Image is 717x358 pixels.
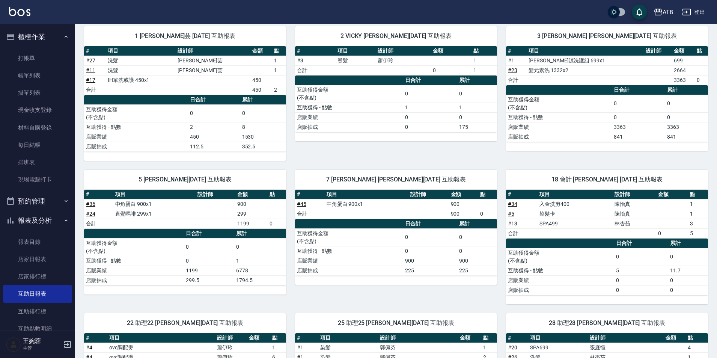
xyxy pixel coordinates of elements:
[106,56,176,65] td: 洗髮
[403,256,457,266] td: 900
[508,201,517,207] a: #34
[270,333,286,343] th: 點
[506,122,612,132] td: 店販業績
[506,239,708,295] table: a dense table
[538,199,613,209] td: 入金洗剪400
[235,219,268,228] td: 1199
[86,344,92,350] a: #4
[614,239,668,248] th: 日合計
[688,228,708,238] td: 5
[665,122,708,132] td: 3363
[471,65,497,75] td: 1
[84,275,184,285] td: 店販抽成
[106,65,176,75] td: 洗髮
[3,84,72,101] a: 掛單列表
[457,76,497,85] th: 累計
[297,344,303,350] a: #1
[506,190,538,199] th: #
[679,5,708,19] button: 登出
[3,119,72,136] a: 材料自購登錄
[632,5,647,20] button: save
[3,101,72,119] a: 現金收支登錄
[403,122,457,132] td: 0
[403,112,457,122] td: 0
[247,333,270,343] th: 金額
[268,219,286,228] td: 0
[668,239,708,248] th: 累計
[295,190,325,199] th: #
[527,46,643,56] th: 項目
[3,50,72,67] a: 打帳單
[506,285,614,295] td: 店販抽成
[506,132,612,142] td: 店販抽成
[656,228,688,238] td: 0
[86,67,95,73] a: #11
[672,75,695,85] td: 3363
[449,190,479,199] th: 金額
[295,333,318,343] th: #
[457,85,497,103] td: 0
[240,132,286,142] td: 1530
[84,95,286,152] table: a dense table
[3,233,72,251] a: 報表目錄
[270,343,286,352] td: 1
[107,343,215,352] td: ovc調配燙
[613,190,656,199] th: 設計師
[295,190,497,219] table: a dense table
[449,199,479,209] td: 900
[250,46,272,56] th: 金額
[318,343,378,352] td: 染髮
[538,190,613,199] th: 項目
[272,56,286,65] td: 1
[304,319,488,327] span: 25 助理25 [PERSON_NAME][DATE] 互助報表
[665,95,708,112] td: 0
[614,248,668,266] td: 0
[656,190,688,199] th: 金額
[508,221,517,227] a: #13
[93,319,277,327] span: 22 助理22 [PERSON_NAME][DATE] 互助報表
[378,343,458,352] td: 郭佩芬
[295,76,497,132] table: a dense table
[84,190,286,229] table: a dense table
[304,32,488,40] span: 2 VICKY [PERSON_NAME][DATE] 互助報表
[23,337,61,345] h5: 王婉蓉
[478,209,497,219] td: 0
[3,192,72,211] button: 預約管理
[665,132,708,142] td: 841
[403,266,457,275] td: 225
[295,122,403,132] td: 店販抽成
[403,246,457,256] td: 0
[240,104,286,122] td: 0
[506,190,708,239] table: a dense table
[215,343,247,352] td: 蕭伊玲
[93,32,277,40] span: 1 [PERSON_NAME]芸 [DATE] 互助報表
[506,46,527,56] th: #
[113,190,196,199] th: 項目
[268,190,286,199] th: 點
[471,46,497,56] th: 點
[196,190,235,199] th: 設計師
[84,142,188,151] td: 店販抽成
[23,345,61,352] p: 主管
[84,190,113,199] th: #
[686,343,708,352] td: 4
[508,57,514,63] a: #1
[668,285,708,295] td: 0
[84,46,106,56] th: #
[295,65,336,75] td: 合計
[86,211,95,217] a: #24
[84,85,106,95] td: 合計
[215,333,247,343] th: 設計師
[295,103,403,112] td: 互助獲得 - 點數
[506,275,614,285] td: 店販業績
[506,46,708,85] table: a dense table
[295,46,497,76] table: a dense table
[295,228,403,246] td: 互助獲得金額 (不含點)
[240,122,286,132] td: 8
[431,65,471,75] td: 0
[84,132,188,142] td: 店販業績
[325,190,408,199] th: 項目
[457,266,497,275] td: 225
[538,209,613,219] td: 染髮卡
[113,209,196,219] td: 直覺嗎啡 299x1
